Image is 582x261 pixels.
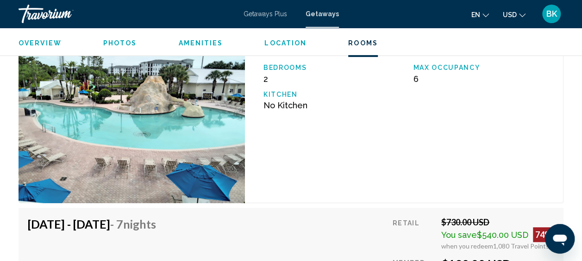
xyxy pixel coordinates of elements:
p: Kitchen [263,91,404,98]
span: No Kitchen [263,100,307,110]
iframe: Button to launch messaging window [545,224,575,254]
span: $540.00 USD [477,230,528,240]
p: Bedrooms [263,64,404,71]
h4: [DATE] - [DATE] [28,217,156,231]
span: BK [546,9,557,19]
span: Nights [123,217,156,231]
span: when you redeem [441,242,493,250]
span: 2 [263,74,268,84]
button: Change currency [503,8,526,21]
button: Photos [103,39,137,47]
button: Amenities [178,39,223,47]
span: You save [441,230,477,240]
button: Overview [19,39,62,47]
button: Rooms [348,39,378,47]
a: Getaways [306,10,339,18]
button: User Menu [539,4,563,24]
span: 1,080 Travel Points [493,242,549,250]
button: Location [264,39,307,47]
a: Travorium [19,5,234,23]
p: Max Occupancy [413,64,554,71]
div: Retail [393,217,434,250]
div: 74% [533,227,554,242]
div: $730.00 USD [441,217,554,227]
span: en [471,11,480,19]
a: Getaways Plus [244,10,287,18]
span: USD [503,11,517,19]
span: - 7 [110,217,156,231]
img: 2750O01X.jpg [19,31,245,203]
button: Change language [471,8,489,21]
span: 6 [413,74,418,84]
